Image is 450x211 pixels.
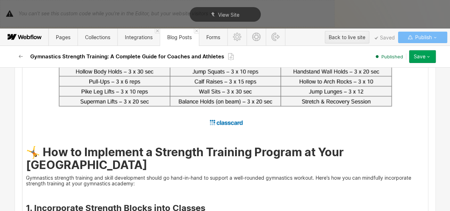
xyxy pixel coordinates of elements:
[413,32,432,43] span: Publish
[167,34,192,40] span: Blog Posts
[56,34,70,40] span: Pages
[206,34,220,40] span: Forms
[381,53,403,60] span: Published
[125,34,153,40] span: Integrations
[218,12,239,18] span: View Site
[26,145,344,172] strong: 🤸 How to Implement a Strength Training Program at Your [GEOGRAPHIC_DATA]
[26,190,424,196] p: ‍
[414,54,425,59] div: Save
[375,36,395,40] span: Saved
[26,175,424,186] p: Gymnastics strength training and skill development should go hand-in-hand to support a well-round...
[398,32,447,43] button: Publish
[194,28,199,33] a: Close 'Blog Posts' tab
[409,50,436,63] button: Save
[30,53,224,60] h2: Gymnastics Strength Training: A Complete Guide for Coaches and Athletes
[85,34,110,40] span: Collections
[155,28,160,33] a: Close 'Integrations' tab
[329,32,365,43] div: Back to live site
[26,133,424,139] ul: ‍
[325,31,369,43] button: Back to live site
